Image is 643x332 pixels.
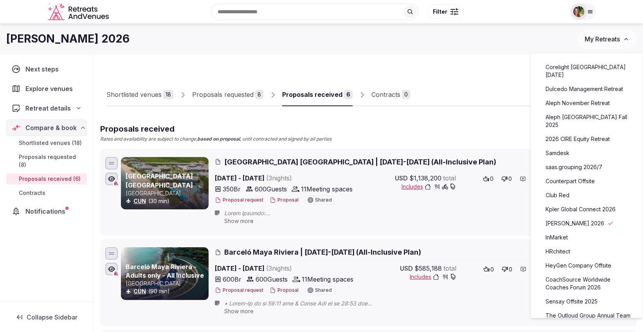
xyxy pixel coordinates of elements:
[402,90,410,99] div: 0
[126,280,207,287] p: [GEOGRAPHIC_DATA]
[126,189,207,197] p: [GEOGRAPHIC_DATA]
[539,203,635,216] a: Kpler Global Connect 2026
[6,80,87,97] a: Explore venues
[539,111,635,131] a: Aleph [GEOGRAPHIC_DATA] Fall 2025
[266,174,292,182] span: ( 3 night s )
[539,133,635,145] a: 2026 CIRE Equity Retreat
[539,189,635,202] a: Club Red
[215,197,263,203] button: Proposal request
[223,275,241,284] span: 600 Br
[224,247,421,257] span: Barceló Maya Riviera | [DATE]-[DATE] (All-Inclusive Plan)
[539,259,635,272] a: HeyGen Company Offsite
[302,275,353,284] span: 11 Meeting spaces
[215,287,263,294] button: Proposal request
[301,184,353,194] span: 11 Meeting spaces
[19,189,45,197] span: Contracts
[490,266,494,273] span: 0
[6,31,130,46] h1: [PERSON_NAME] 2026
[282,84,353,106] a: Proposals received6
[133,198,146,204] a: CUN
[433,8,447,16] span: Filter
[539,61,635,81] a: Corelight [GEOGRAPHIC_DATA] [DATE]
[585,35,620,43] span: My Retreats
[499,173,514,184] button: 0
[6,203,87,220] a: Notifications
[282,90,342,99] div: Proposals received
[6,137,87,148] a: Shortlisted venues (18)
[256,275,288,284] span: 600 Guests
[539,97,635,109] a: Aleph November Retreat
[428,4,463,19] button: Filter
[192,84,263,106] a: Proposals requested8
[443,264,456,273] span: total
[573,6,584,17] img: Shay Tippie
[25,207,68,216] span: Notifications
[126,287,207,295] div: (90 min)
[499,264,515,275] button: 0
[539,273,635,294] a: CoachSource Worldwide Coaches Forum 2026
[509,266,512,273] span: 0
[539,295,635,308] a: Sensay Offsite 2025
[409,173,441,183] span: $1,138,200
[410,273,456,281] button: Includes
[25,84,76,93] span: Explore venues
[508,175,512,183] span: 0
[224,300,566,307] span: • Lorem-Ip do si 59:11 ame & Conse Adi el se 28:53 doe * TEM INCIDIDUN UTLABORE  Etdolor magna a...
[371,84,410,106] a: Contracts0
[577,29,637,49] button: My Retreats
[197,136,240,142] strong: based on proposal
[539,83,635,95] a: Dulcedo Management Retreat
[414,264,442,273] span: $585,188
[255,90,263,99] div: 8
[539,147,635,159] a: Samdesk
[402,183,456,191] button: Includes
[6,173,87,184] a: Proposals received (6)
[224,218,254,224] span: Show more
[163,90,173,99] div: 18
[224,157,496,167] span: [GEOGRAPHIC_DATA] [GEOGRAPHIC_DATA] | [DATE]-[DATE] (All-Inclusive Plan)
[400,264,413,273] span: USD
[25,104,71,113] span: Retreat details
[539,309,635,330] a: The Outloud Group Annual Team Offsite
[224,308,254,314] span: Show more
[255,184,287,194] span: 600 Guests
[133,288,146,295] a: CUN
[25,64,62,74] span: Next steps
[539,217,635,230] a: [PERSON_NAME] 2026
[27,313,77,321] span: Collapse Sidebar
[48,3,110,21] a: Visit the homepage
[100,136,331,143] p: Rates and availability are subject to change, , until contracted and signed by all parties
[6,61,87,77] a: Next steps
[215,173,353,183] span: [DATE] - [DATE]
[490,175,494,183] span: 0
[443,173,456,183] span: total
[133,287,146,295] button: CUN
[192,90,254,99] div: Proposals requested
[6,152,87,170] a: Proposals requested (8)
[100,123,331,134] h2: Proposals received
[19,175,81,183] span: Proposals received (6)
[215,264,353,273] span: [DATE] - [DATE]
[481,264,496,275] button: 0
[539,231,635,244] a: InMarket
[106,84,173,106] a: Shortlisted venues18
[395,173,408,183] span: USD
[270,197,299,203] button: Proposal
[126,263,204,279] a: Barceló Maya Riviera - Adults only - All Inclusive
[126,172,193,189] a: [GEOGRAPHIC_DATA] [GEOGRAPHIC_DATA]
[315,198,332,202] span: Shared
[266,264,292,272] span: ( 3 night s )
[6,187,87,198] a: Contracts
[539,161,635,173] a: saas.grouping 2026/7
[539,245,635,258] a: HRchitect
[19,139,82,147] span: Shortlisted venues (18)
[270,287,299,294] button: Proposal
[223,184,241,194] span: 350 Br
[224,209,566,217] span: Lorem ipsumdo: * Sitame Consectet Adi. Elitsed doei t/ incidi utla. Etdolor. Magnaal Enimad mi Ve...
[371,90,400,99] div: Contracts
[315,288,332,293] span: Shared
[106,90,162,99] div: Shortlisted venues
